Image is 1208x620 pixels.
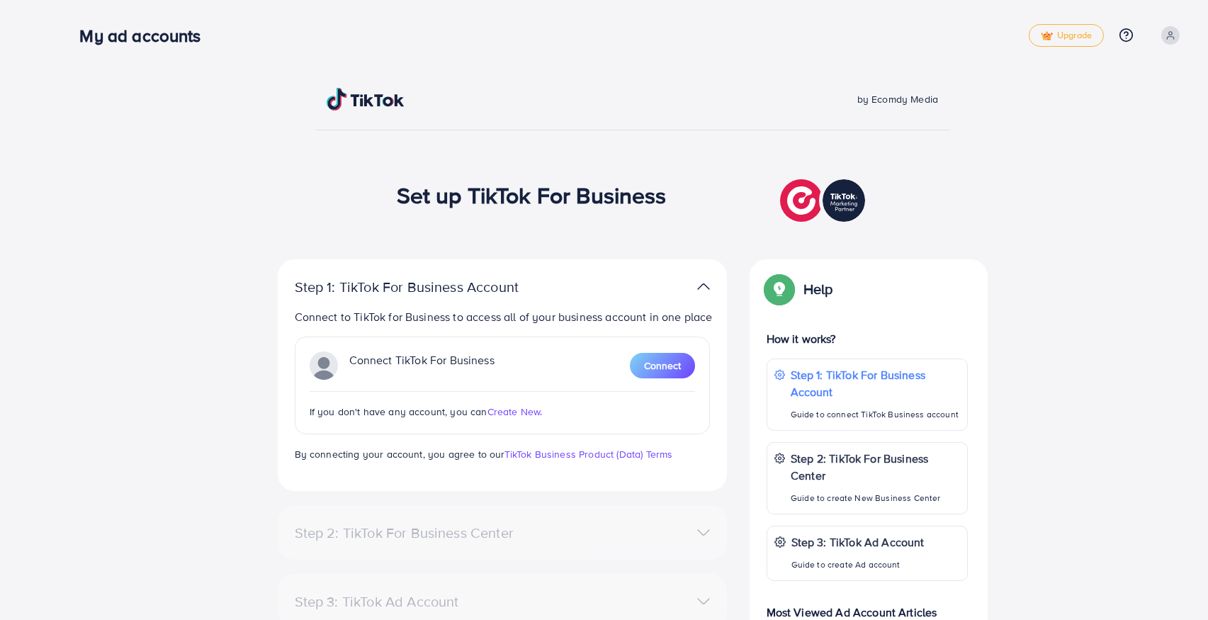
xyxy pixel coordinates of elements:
p: Connect to TikTok for Business to access all of your business account in one place [295,308,716,325]
p: Step 2: TikTok For Business Center [791,450,960,484]
img: TikTok [327,88,405,111]
img: TikTok partner [310,351,338,380]
p: Step 1: TikTok For Business Account [295,278,564,295]
img: TikTok partner [697,276,710,297]
span: Create New. [487,405,543,419]
a: TikTok Business Product (Data) Terms [504,447,673,461]
p: How it works? [767,330,968,347]
p: Help [803,281,833,298]
a: tickUpgrade [1029,24,1104,47]
span: Upgrade [1041,30,1092,41]
h3: My ad accounts [79,26,212,46]
p: Step 1: TikTok For Business Account [791,366,960,400]
h1: Set up TikTok For Business [397,181,667,208]
img: Popup guide [767,276,792,302]
img: tick [1041,31,1053,41]
span: If you don't have any account, you can [310,405,487,419]
p: Guide to connect TikTok Business account [791,406,960,423]
p: Guide to create New Business Center [791,490,960,507]
img: TikTok partner [780,176,869,225]
p: By connecting your account, you agree to our [295,446,710,463]
p: Step 3: TikTok Ad Account [791,534,925,551]
span: by Ecomdy Media [857,92,938,106]
p: Guide to create Ad account [791,556,925,573]
p: Connect TikTok For Business [349,351,495,380]
button: Connect [630,353,695,378]
span: Connect [644,359,681,373]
